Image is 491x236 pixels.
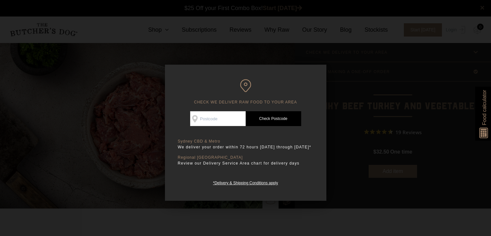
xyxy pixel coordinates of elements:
[480,90,488,125] span: Food calculator
[178,139,313,144] p: Sydney CBD & Metro
[178,79,313,105] h6: CHECK WE DELIVER RAW FOOD TO YOUR AREA
[178,155,313,160] p: Regional [GEOGRAPHIC_DATA]
[190,111,246,126] input: Postcode
[178,144,313,150] p: We deliver your order within 72 hours [DATE] through [DATE]*
[178,160,313,166] p: Review our Delivery Service Area chart for delivery days
[213,179,278,185] a: *Delivery & Shipping Conditions apply
[246,111,301,126] a: Check Postcode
